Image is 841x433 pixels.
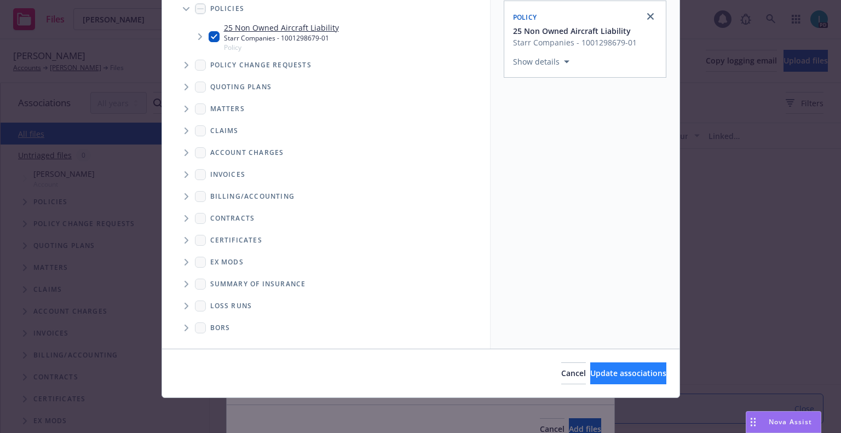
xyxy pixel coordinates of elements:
[561,368,586,378] span: Cancel
[210,325,231,331] span: BORs
[224,33,339,43] div: Starr Companies - 1001298679-01
[210,193,295,200] span: Billing/Accounting
[210,215,255,222] span: Contracts
[210,281,306,287] span: Summary of insurance
[746,412,760,432] div: Drag to move
[210,171,246,178] span: Invoices
[210,84,272,90] span: Quoting plans
[590,362,666,384] button: Update associations
[210,128,239,134] span: Claims
[644,10,657,23] a: close
[513,13,537,22] span: Policy
[210,237,262,244] span: Certificates
[210,259,244,265] span: Ex Mods
[513,25,637,37] button: 25 Non Owned Aircraft Liability
[210,5,245,12] span: Policies
[746,411,821,433] button: Nova Assist
[561,362,586,384] button: Cancel
[210,149,284,156] span: Account charges
[224,22,339,33] a: 25 Non Owned Aircraft Liability
[224,43,339,52] span: Policy
[210,106,245,112] span: Matters
[513,25,631,37] span: 25 Non Owned Aircraft Liability
[590,368,666,378] span: Update associations
[769,417,812,426] span: Nova Assist
[162,186,490,339] div: Folder Tree Example
[210,303,252,309] span: Loss Runs
[509,55,574,68] button: Show details
[210,62,312,68] span: Policy change requests
[513,37,637,48] span: Starr Companies - 1001298679-01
